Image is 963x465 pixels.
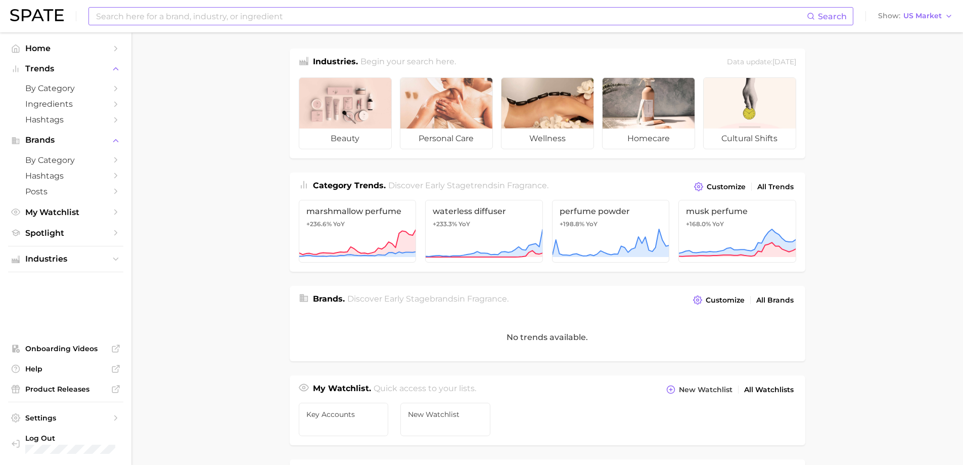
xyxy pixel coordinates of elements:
[8,341,123,356] a: Onboarding Videos
[560,206,662,216] span: perfume powder
[408,410,483,418] span: New Watchlist
[903,13,942,19] span: US Market
[299,403,389,436] a: Key Accounts
[8,152,123,168] a: by Category
[8,40,123,56] a: Home
[8,133,123,148] button: Brands
[299,200,417,263] a: marshmallow perfume+236.6% YoY
[712,220,724,228] span: YoY
[691,293,747,307] button: Customize
[425,200,543,263] a: waterless diffuser+233.3% YoY
[8,80,123,96] a: by Category
[501,77,594,149] a: wellness
[433,220,457,228] span: +233.3%
[400,403,490,436] a: New Watchlist
[25,83,106,93] span: by Category
[25,171,106,181] span: Hashtags
[95,8,807,25] input: Search here for a brand, industry, or ingredient
[400,129,492,149] span: personal care
[552,200,670,263] a: perfume powder+198.8% YoY
[25,155,106,165] span: by Category
[25,115,106,124] span: Hashtags
[360,56,456,69] h2: Begin your search here.
[757,183,794,191] span: All Trends
[755,180,796,194] a: All Trends
[290,313,805,361] div: No trends available.
[8,61,123,76] button: Trends
[25,207,106,217] span: My Watchlist
[8,382,123,397] a: Product Releases
[507,181,547,190] span: fragrance
[306,410,381,418] span: Key Accounts
[25,44,106,53] span: Home
[586,220,598,228] span: YoY
[692,180,748,194] button: Customize
[727,56,796,69] div: Data update: [DATE]
[10,9,64,21] img: SPATE
[8,112,123,128] a: Hashtags
[8,410,123,426] a: Settings
[8,225,123,241] a: Spotlight
[664,383,735,397] button: New Watchlist
[8,204,123,220] a: My Watchlist
[603,129,695,149] span: homecare
[433,206,535,216] span: waterless diffuser
[25,385,106,394] span: Product Releases
[25,136,106,145] span: Brands
[25,344,106,353] span: Onboarding Videos
[8,361,123,376] a: Help
[876,10,955,23] button: ShowUS Market
[313,181,386,190] span: Category Trends .
[8,96,123,112] a: Ingredients
[754,293,796,307] a: All Brands
[25,187,106,196] span: Posts
[679,386,732,394] span: New Watchlist
[299,77,392,149] a: beauty
[744,386,794,394] span: All Watchlists
[686,206,789,216] span: musk perfume
[467,294,507,304] span: fragrance
[25,99,106,109] span: Ingredients
[25,434,128,443] span: Log Out
[8,251,123,267] button: Industries
[560,220,584,228] span: +198.8%
[333,220,345,228] span: YoY
[756,296,794,305] span: All Brands
[501,129,593,149] span: wellness
[25,64,106,73] span: Trends
[306,206,409,216] span: marshmallow perfume
[25,228,106,238] span: Spotlight
[686,220,711,228] span: +168.0%
[313,56,358,69] h1: Industries.
[878,13,900,19] span: Show
[347,294,509,304] span: Discover Early Stage brands in .
[299,129,391,149] span: beauty
[374,383,476,397] h2: Quick access to your lists.
[742,383,796,397] a: All Watchlists
[388,181,548,190] span: Discover Early Stage trends in .
[703,77,796,149] a: cultural shifts
[8,431,123,457] a: Log out. Currently logged in with e-mail laura.epstein@givaudan.com.
[25,413,106,422] span: Settings
[706,296,745,305] span: Customize
[707,183,746,191] span: Customize
[458,220,470,228] span: YoY
[25,255,106,264] span: Industries
[306,220,332,228] span: +236.6%
[818,12,847,21] span: Search
[313,294,345,304] span: Brands .
[25,364,106,373] span: Help
[400,77,493,149] a: personal care
[8,184,123,199] a: Posts
[313,383,371,397] h1: My Watchlist.
[602,77,695,149] a: homecare
[678,200,796,263] a: musk perfume+168.0% YoY
[8,168,123,184] a: Hashtags
[704,129,796,149] span: cultural shifts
